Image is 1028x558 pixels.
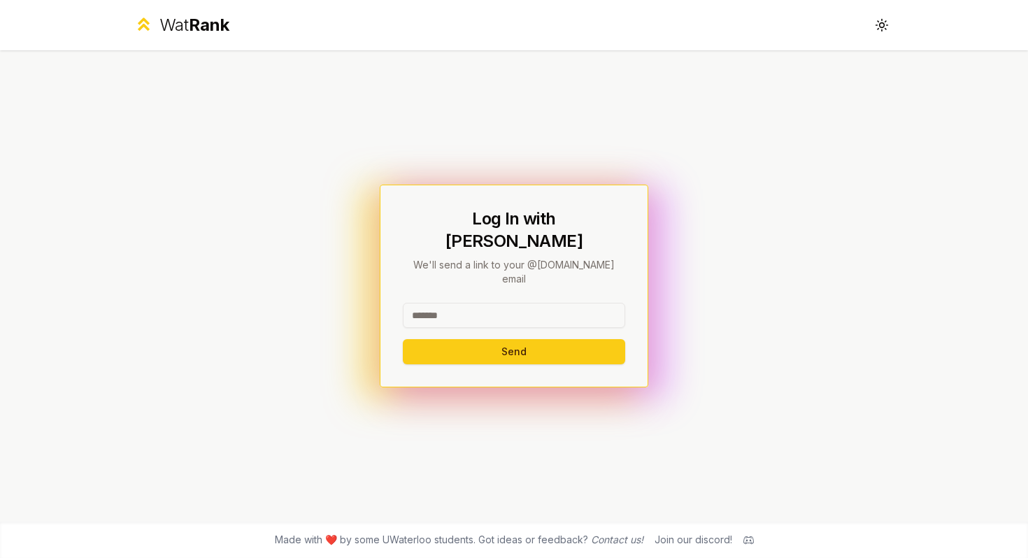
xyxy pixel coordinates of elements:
[189,15,229,35] span: Rank
[403,258,625,286] p: We'll send a link to your @[DOMAIN_NAME] email
[275,533,643,547] span: Made with ❤️ by some UWaterloo students. Got ideas or feedback?
[655,533,732,547] div: Join our discord!
[403,208,625,252] h1: Log In with [PERSON_NAME]
[134,14,229,36] a: WatRank
[403,339,625,364] button: Send
[159,14,229,36] div: Wat
[591,534,643,545] a: Contact us!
